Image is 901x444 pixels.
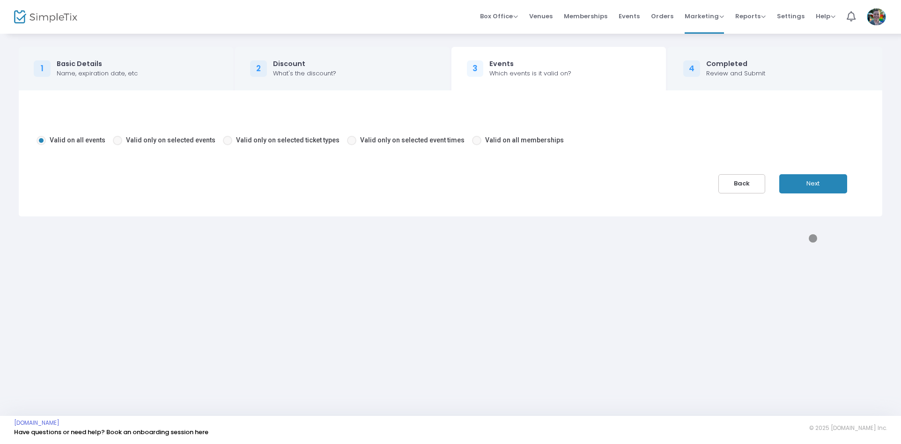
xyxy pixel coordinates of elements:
[706,59,765,69] div: Completed
[779,174,847,193] button: Next
[777,4,805,28] span: Settings
[250,60,267,77] div: 2
[809,424,887,432] span: © 2025 [DOMAIN_NAME] Inc.
[489,69,571,78] div: Which events is it valid on?
[34,60,51,77] div: 1
[619,4,640,28] span: Events
[706,69,765,78] div: Review and Submit
[273,59,336,69] div: Discount
[14,428,208,437] a: Have questions or need help? Book an onboarding session here
[57,69,138,78] div: Name, expiration date, etc
[273,69,336,78] div: What's the discount?
[50,136,105,144] span: Valid on all events
[14,419,59,427] a: [DOMAIN_NAME]
[685,12,724,21] span: Marketing
[360,136,465,144] span: Valid only on selected event times
[718,174,765,193] button: Back
[489,59,571,69] div: Events
[236,136,340,144] span: Valid only on selected ticket types
[485,136,564,144] span: Valid on all memberships
[57,59,138,69] div: Basic Details
[683,60,700,77] div: 4
[816,12,835,21] span: Help
[735,12,766,21] span: Reports
[564,4,607,28] span: Memberships
[529,4,553,28] span: Venues
[467,60,484,77] div: 3
[126,136,215,144] span: Valid only on selected events
[651,4,673,28] span: Orders
[480,12,518,21] span: Box Office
